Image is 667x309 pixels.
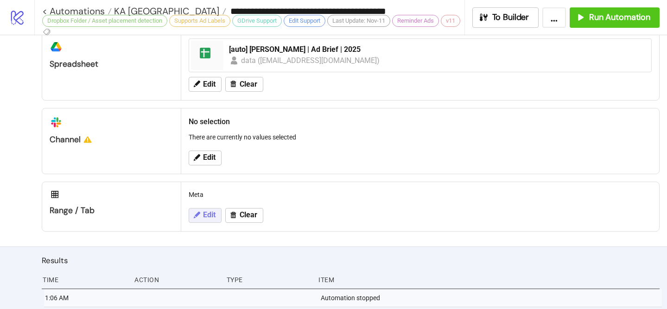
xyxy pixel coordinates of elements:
[112,6,226,16] a: KA [GEOGRAPHIC_DATA]
[492,12,529,23] span: To Builder
[42,271,127,289] div: Time
[232,15,282,27] div: GDrive Support
[50,59,173,69] div: Spreadsheet
[225,208,263,223] button: Clear
[472,7,539,28] button: To Builder
[189,116,652,127] h2: No selection
[50,205,173,216] div: Range / Tab
[203,211,216,219] span: Edit
[44,289,129,307] div: 1:06 AM
[320,289,662,307] div: Automation stopped
[42,15,167,27] div: Dropbox Folder / Asset placement detection
[318,271,660,289] div: Item
[203,153,216,162] span: Edit
[542,7,566,28] button: ...
[441,15,460,27] div: v11
[241,55,381,66] div: data ([EMAIL_ADDRESS][DOMAIN_NAME])
[203,80,216,88] span: Edit
[189,132,652,142] p: There are currently no values selected
[570,7,660,28] button: Run Automation
[42,254,660,266] h2: Results
[284,15,325,27] div: Edit Support
[240,211,257,219] span: Clear
[42,6,112,16] a: < Automations
[189,77,222,92] button: Edit
[50,134,173,145] div: Channel
[185,186,655,203] div: Meta
[189,151,222,165] button: Edit
[240,80,257,88] span: Clear
[133,271,219,289] div: Action
[229,44,646,55] div: [auto] [PERSON_NAME] | Ad Brief | 2025
[189,208,222,223] button: Edit
[327,15,390,27] div: Last Update: Nov-11
[169,15,230,27] div: Supports Ad Labels
[392,15,439,27] div: Reminder Ads
[112,5,219,17] span: KA [GEOGRAPHIC_DATA]
[589,12,650,23] span: Run Automation
[226,271,311,289] div: Type
[225,77,263,92] button: Clear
